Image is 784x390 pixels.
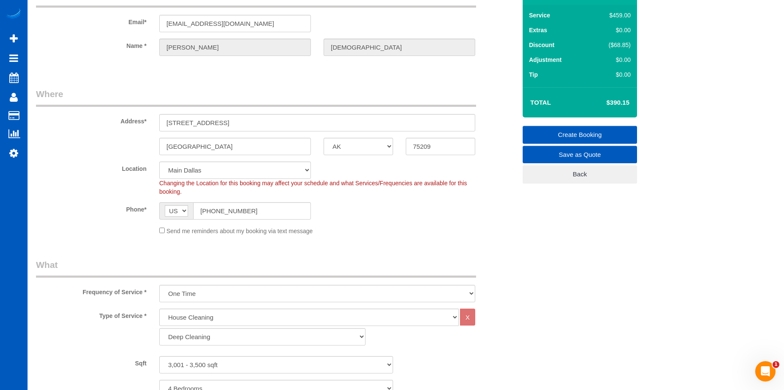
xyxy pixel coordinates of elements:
h4: $390.15 [581,99,629,106]
a: Back [523,165,637,183]
div: $0.00 [591,56,631,64]
input: City* [159,138,311,155]
a: Create Booking [523,126,637,144]
label: Adjustment [529,56,562,64]
input: Zip Code* [406,138,475,155]
label: Sqft [30,356,153,368]
span: 1 [773,361,779,368]
label: Address* [30,114,153,125]
label: Location [30,162,153,173]
label: Service [529,11,550,19]
strong: Total [530,99,551,106]
label: Email* [30,15,153,26]
div: $459.00 [591,11,631,19]
legend: What [36,259,476,278]
legend: Where [36,88,476,107]
input: First Name* [159,39,311,56]
img: Automaid Logo [5,8,22,20]
label: Tip [529,70,538,79]
label: Extras [529,26,547,34]
span: Changing the Location for this booking may affect your schedule and what Services/Frequencies are... [159,180,467,195]
div: $0.00 [591,26,631,34]
input: Phone* [193,202,311,220]
a: Save as Quote [523,146,637,164]
label: Phone* [30,202,153,214]
label: Discount [529,41,554,49]
label: Frequency of Service * [30,285,153,296]
input: Email* [159,15,311,32]
label: Name * [30,39,153,50]
iframe: Intercom live chat [755,361,776,382]
input: Last Name* [324,39,475,56]
span: Send me reminders about my booking via text message [166,228,313,234]
div: ($68.85) [591,41,631,49]
label: Type of Service * [30,309,153,320]
div: $0.00 [591,70,631,79]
